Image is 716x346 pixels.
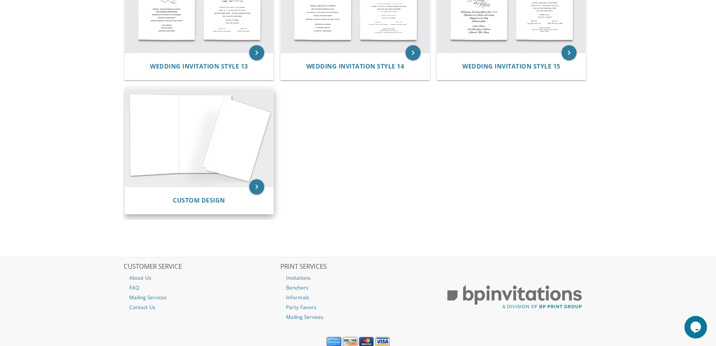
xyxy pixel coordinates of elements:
a: keyboard_arrow_right [249,179,264,194]
a: FAQ [124,283,279,293]
a: keyboard_arrow_right [562,45,577,60]
a: Mailing Services [280,312,436,322]
span: Wedding Invitation Style 14 [306,62,404,70]
a: Wedding Invitation Style 15 [462,63,560,70]
a: Wedding Invitation Style 13 [150,63,248,70]
a: Invitations [280,273,436,283]
span: Wedding Invitation Style 15 [462,62,560,70]
a: keyboard_arrow_right [406,45,421,60]
a: Informals [280,293,436,302]
span: Wedding Invitation Style 13 [150,62,248,70]
a: Contact Us [124,302,279,312]
h2: CUSTOMER SERVICE [124,263,279,271]
img: Custom Design [125,89,274,187]
a: Mailing Services [124,293,279,302]
img: BP Print Group [437,278,592,316]
h2: PRINT SERVICES [280,263,436,271]
span: Custom Design [173,196,225,204]
a: Party Favors [280,302,436,312]
a: keyboard_arrow_right [249,45,264,60]
a: About Us [124,273,279,283]
a: Wedding Invitation Style 14 [306,63,404,70]
a: Custom Design [173,197,225,204]
iframe: chat widget [684,316,708,338]
a: Benchers [280,283,436,293]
